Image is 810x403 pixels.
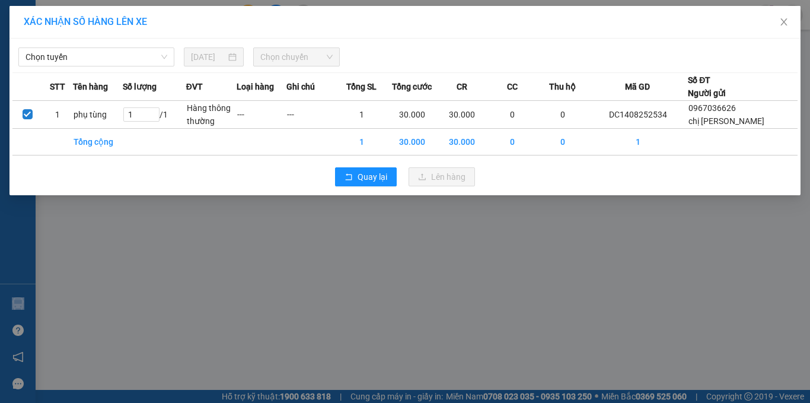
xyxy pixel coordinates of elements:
td: Hàng thông thường [186,101,237,129]
td: Tổng cộng [73,129,123,156]
td: --- [286,101,337,129]
span: [GEOGRAPHIC_DATA], [GEOGRAPHIC_DATA] ↔ [GEOGRAPHIC_DATA] [16,50,104,91]
td: 0 [487,129,538,156]
span: chị [PERSON_NAME] [688,116,764,126]
span: Chọn chuyến [260,48,333,66]
td: 1 [43,101,73,129]
span: Tổng cước [392,80,432,93]
td: phụ tùng [73,101,123,129]
span: Chọn tuyến [25,48,167,66]
td: 30.000 [437,129,487,156]
span: CC [507,80,518,93]
button: uploadLên hàng [409,167,475,186]
span: Quay lại [358,170,387,183]
button: Close [767,6,801,39]
td: 30.000 [387,129,437,156]
td: DC1408252534 [588,101,688,129]
input: 14/08/2025 [191,50,225,64]
td: / 1 [123,101,186,129]
span: Số lượng [123,80,157,93]
button: rollbackQuay lại [335,167,397,186]
td: --- [237,101,287,129]
span: Tổng SL [346,80,377,93]
span: 0967036626 [688,103,736,113]
span: STT [50,80,65,93]
td: 1 [337,129,387,156]
span: Tên hàng [73,80,108,93]
span: XÁC NHẬN SỐ HÀNG LÊN XE [24,16,147,27]
td: 0 [487,101,538,129]
strong: CHUYỂN PHÁT NHANH AN PHÚ QUÝ [17,9,103,48]
div: Số ĐT Người gửi [688,74,726,100]
span: Thu hộ [549,80,576,93]
span: close [779,17,789,27]
span: Mã GD [625,80,650,93]
span: Loại hàng [237,80,274,93]
span: rollback [345,173,353,182]
td: 30.000 [437,101,487,129]
td: 1 [337,101,387,129]
img: logo [6,64,14,123]
td: 1 [588,129,688,156]
td: 0 [537,101,588,129]
td: 0 [537,129,588,156]
span: ĐVT [186,80,203,93]
span: CR [457,80,467,93]
td: 30.000 [387,101,437,129]
span: Ghi chú [286,80,315,93]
